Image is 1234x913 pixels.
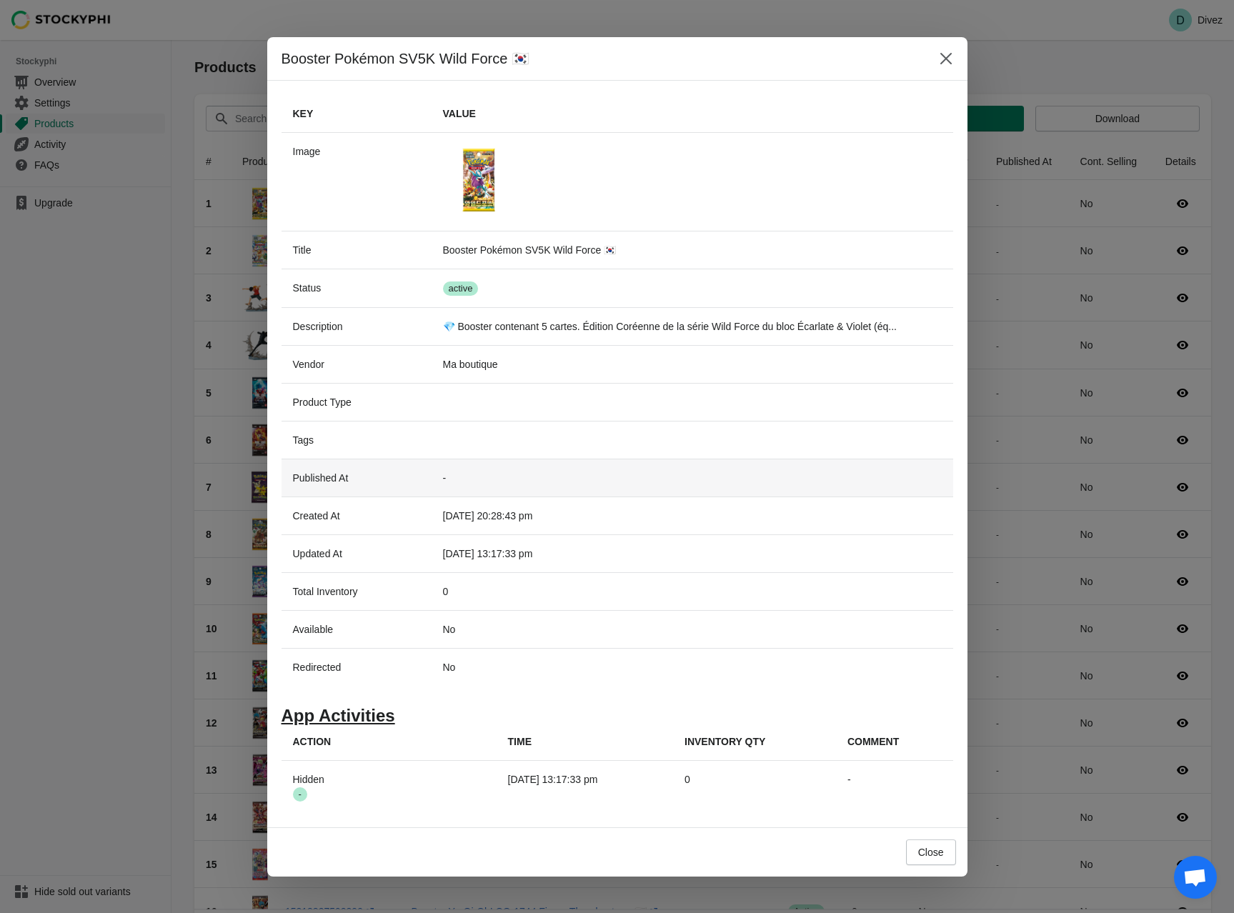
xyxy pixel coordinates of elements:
td: [DATE] 13:17:33 pm [432,534,953,572]
th: Inventory Qty [673,723,836,761]
button: Close [933,46,959,71]
th: Updated At [282,534,432,572]
th: Time [497,723,673,761]
td: No [432,610,953,648]
th: Comment [836,723,953,761]
td: - [432,459,953,497]
span: Hidden [293,774,324,799]
img: Design_sans_titre_d9902d8a-f1ac-4f1c-8bef-ef38bfc6f0fd.png [443,144,514,216]
span: active [443,281,479,296]
td: Ma boutique [432,345,953,383]
th: Created At [282,497,432,534]
td: [DATE] 13:17:33 pm [497,761,673,813]
td: No [432,648,953,686]
th: Title [282,231,432,269]
td: 0 [432,572,953,610]
button: Close [906,839,956,865]
th: Available [282,610,432,648]
h1: App Activities [282,709,953,723]
th: Redirected [282,648,432,686]
th: Value [432,95,953,133]
th: Image [282,133,432,231]
h2: Booster Pokémon SV5K Wild Force 🇰🇷 [282,49,919,69]
th: Vendor [282,345,432,383]
td: 0 [673,761,836,813]
span: Close [918,847,944,858]
th: Description [282,307,432,345]
div: 💎 Booster contenant 5 cartes. Édition Coréenne de la série Wild Force du bloc Écarlate & Violet (... [443,319,942,334]
a: Open chat [1174,856,1217,899]
th: Status [282,269,432,307]
th: Action [282,723,497,761]
span: - [293,787,307,802]
th: Total Inventory [282,572,432,610]
th: Product Type [282,383,432,421]
td: - [836,761,953,813]
th: Published At [282,459,432,497]
th: Key [282,95,432,133]
td: Booster Pokémon SV5K Wild Force 🇰🇷 [432,231,953,269]
th: Tags [282,421,432,459]
td: [DATE] 20:28:43 pm [432,497,953,534]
